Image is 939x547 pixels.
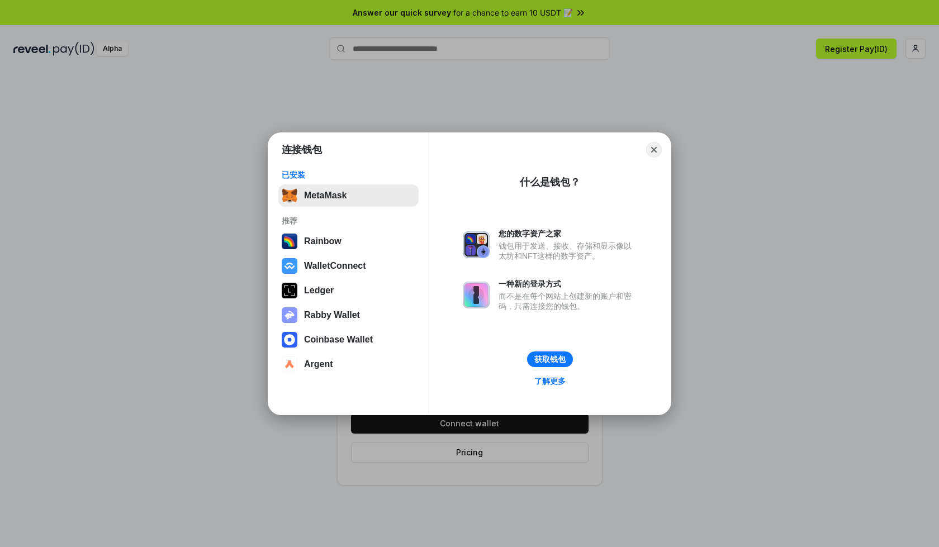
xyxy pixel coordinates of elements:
[534,354,566,364] div: 获取钱包
[304,191,347,201] div: MetaMask
[520,175,580,189] div: 什么是钱包？
[278,353,419,375] button: Argent
[528,374,572,388] a: 了解更多
[282,216,415,226] div: 推荐
[499,291,637,311] div: 而不是在每个网站上创建新的账户和密码，只需连接您的钱包。
[304,359,333,369] div: Argent
[304,310,360,320] div: Rabby Wallet
[304,335,373,345] div: Coinbase Wallet
[282,234,297,249] img: svg+xml,%3Csvg%20width%3D%22120%22%20height%3D%22120%22%20viewBox%3D%220%200%20120%20120%22%20fil...
[282,332,297,348] img: svg+xml,%3Csvg%20width%3D%2228%22%20height%3D%2228%22%20viewBox%3D%220%200%2028%2028%22%20fill%3D...
[278,304,419,326] button: Rabby Wallet
[282,170,415,180] div: 已安装
[282,143,322,156] h1: 连接钱包
[527,351,573,367] button: 获取钱包
[304,286,334,296] div: Ledger
[534,376,566,386] div: 了解更多
[499,279,637,289] div: 一种新的登录方式
[282,307,297,323] img: svg+xml,%3Csvg%20xmlns%3D%22http%3A%2F%2Fwww.w3.org%2F2000%2Fsvg%22%20fill%3D%22none%22%20viewBox...
[278,329,419,351] button: Coinbase Wallet
[278,279,419,302] button: Ledger
[499,229,637,239] div: 您的数字资产之家
[278,230,419,253] button: Rainbow
[282,188,297,203] img: svg+xml,%3Csvg%20fill%3D%22none%22%20height%3D%2233%22%20viewBox%3D%220%200%2035%2033%22%20width%...
[463,282,490,308] img: svg+xml,%3Csvg%20xmlns%3D%22http%3A%2F%2Fwww.w3.org%2F2000%2Fsvg%22%20fill%3D%22none%22%20viewBox...
[278,255,419,277] button: WalletConnect
[282,283,297,298] img: svg+xml,%3Csvg%20xmlns%3D%22http%3A%2F%2Fwww.w3.org%2F2000%2Fsvg%22%20width%3D%2228%22%20height%3...
[278,184,419,207] button: MetaMask
[463,231,490,258] img: svg+xml,%3Csvg%20xmlns%3D%22http%3A%2F%2Fwww.w3.org%2F2000%2Fsvg%22%20fill%3D%22none%22%20viewBox...
[499,241,637,261] div: 钱包用于发送、接收、存储和显示像以太坊和NFT这样的数字资产。
[282,356,297,372] img: svg+xml,%3Csvg%20width%3D%2228%22%20height%3D%2228%22%20viewBox%3D%220%200%2028%2028%22%20fill%3D...
[282,258,297,274] img: svg+xml,%3Csvg%20width%3D%2228%22%20height%3D%2228%22%20viewBox%3D%220%200%2028%2028%22%20fill%3D...
[304,261,366,271] div: WalletConnect
[304,236,342,246] div: Rainbow
[646,142,662,158] button: Close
